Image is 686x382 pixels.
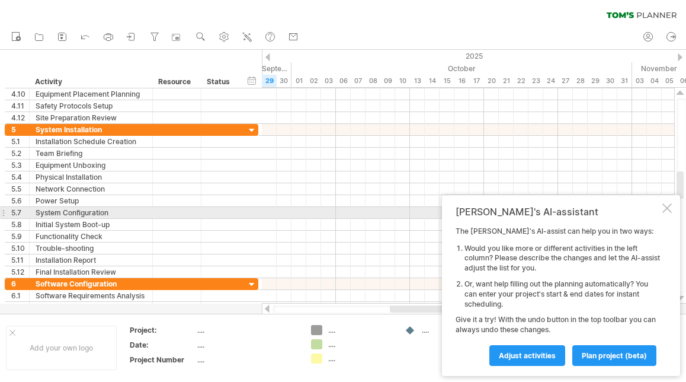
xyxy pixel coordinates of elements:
[36,171,146,183] div: Physical Installation
[647,75,662,87] div: Tuesday, 4 November 2025
[469,75,484,87] div: Friday, 17 October 2025
[380,75,395,87] div: Thursday, 9 October 2025
[277,75,291,87] div: Tuesday, 30 September 2025
[36,219,146,230] div: Initial System Boot-up
[351,75,366,87] div: Tuesday, 7 October 2025
[395,75,410,87] div: Friday, 10 October 2025
[11,290,29,301] div: 6.1
[11,148,29,159] div: 5.2
[499,75,514,87] div: Tuesday, 21 October 2025
[11,124,29,135] div: 5
[11,195,29,206] div: 5.6
[11,207,29,218] div: 5.7
[130,355,195,365] div: Project Number
[36,243,146,254] div: Trouble-shooting
[328,339,393,349] div: ....
[11,171,29,183] div: 5.4
[197,325,297,335] div: ....
[572,345,656,366] a: plan project (beta)
[36,290,146,301] div: Software Requirements Analysis
[617,75,632,87] div: Friday, 31 October 2025
[36,136,146,147] div: Installation Schedule Creation
[36,124,146,135] div: System Installation
[130,340,195,350] div: Date:
[11,183,29,195] div: 5.5
[573,75,588,87] div: Tuesday, 28 October 2025
[207,76,233,88] div: Status
[36,278,146,289] div: Software Configuration
[499,351,556,360] span: Adjust activities
[454,75,469,87] div: Thursday, 16 October 2025
[632,75,647,87] div: Monday, 3 November 2025
[464,244,660,273] li: Would you like more or different activities in the left column? Please describe the changes and l...
[336,75,351,87] div: Monday, 6 October 2025
[36,112,146,123] div: Site Preparation Review
[36,148,146,159] div: Team Briefing
[528,75,543,87] div: Thursday, 23 October 2025
[328,325,393,335] div: ....
[11,243,29,254] div: 5.10
[456,227,660,365] div: The [PERSON_NAME]'s AI-assist can help you in two ways: Give it a try! With the undo button in th...
[514,75,528,87] div: Wednesday, 22 October 2025
[36,100,146,112] div: Safety Protocols Setup
[558,75,573,87] div: Monday, 27 October 2025
[662,75,677,87] div: Wednesday, 5 November 2025
[197,340,297,350] div: ....
[197,355,297,365] div: ....
[543,75,558,87] div: Friday, 24 October 2025
[262,75,277,87] div: Monday, 29 September 2025
[440,75,454,87] div: Wednesday, 15 October 2025
[11,100,29,112] div: 4.11
[158,76,194,88] div: Resource
[6,326,117,370] div: Add your own logo
[11,160,29,171] div: 5.3
[36,254,146,266] div: Installation Report
[36,195,146,206] div: Power Setup
[130,325,195,335] div: Project:
[36,207,146,218] div: System Configuration
[36,302,146,313] div: Software Installation
[36,183,146,195] div: Network Connection
[366,75,380,87] div: Wednesday, 8 October 2025
[321,75,336,87] div: Friday, 3 October 2025
[11,254,29,266] div: 5.11
[36,231,146,242] div: Functionality Check
[11,219,29,230] div: 5.8
[11,266,29,278] div: 5.12
[291,62,632,75] div: October 2025
[291,75,306,87] div: Wednesday, 1 October 2025
[456,206,660,218] div: [PERSON_NAME]'s AI-assistant
[484,75,499,87] div: Monday, 20 October 2025
[11,88,29,100] div: 4.10
[588,75,602,87] div: Wednesday, 29 October 2025
[35,76,146,88] div: Activity
[11,231,29,242] div: 5.9
[36,88,146,100] div: Equipment Placement Planning
[11,112,29,123] div: 4.12
[36,266,146,278] div: Final Installation Review
[464,279,660,309] li: Or, want help filling out the planning automatically? You can enter your project's start & end da...
[11,302,29,313] div: 6.2
[410,75,425,87] div: Monday, 13 October 2025
[582,351,647,360] span: plan project (beta)
[306,75,321,87] div: Thursday, 2 October 2025
[11,136,29,147] div: 5.1
[36,160,146,171] div: Equipment Unboxing
[602,75,617,87] div: Thursday, 30 October 2025
[328,354,393,364] div: ....
[11,278,29,289] div: 6
[489,345,565,366] a: Adjust activities
[425,75,440,87] div: Tuesday, 14 October 2025
[422,325,486,335] div: ....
